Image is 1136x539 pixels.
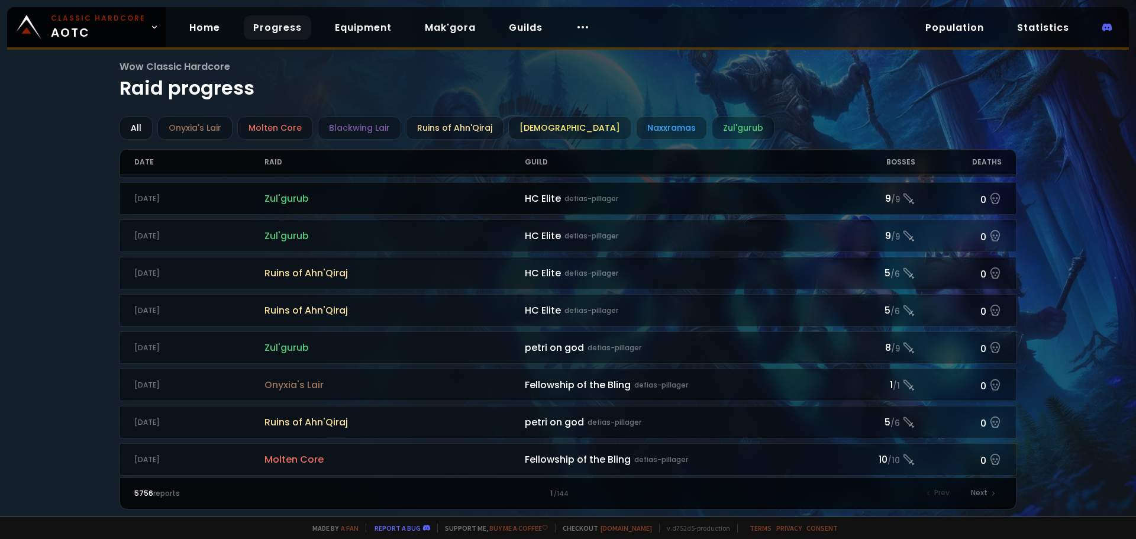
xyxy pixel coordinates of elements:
small: / 9 [891,343,900,355]
a: Statistics [1008,15,1079,40]
small: defias-pillager [564,193,618,204]
a: [DATE]Ruins of Ahn'QirajHC Elitedefias-pillager5/60 [120,294,1017,327]
div: Molten Core [237,117,313,140]
div: [DEMOGRAPHIC_DATA] [508,117,631,140]
div: Raid [264,150,525,175]
span: Checkout [555,524,652,532]
div: [DATE] [134,231,264,241]
small: / 144 [554,489,569,499]
div: Onyxia's Lair [157,117,233,140]
a: Report a bug [375,524,421,532]
a: Buy me a coffee [489,524,548,532]
div: [DATE] [134,193,264,204]
div: [DATE] [134,305,264,316]
div: Naxxramas [636,117,707,140]
div: reports [134,488,351,499]
small: / 6 [890,269,900,280]
span: Ruins of Ahn'Qiraj [264,266,525,280]
small: defias-pillager [588,417,641,428]
span: v. d752d5 - production [659,524,730,532]
div: HC Elite [525,191,828,206]
small: defias-pillager [564,231,618,241]
h1: Raid progress [120,59,1017,102]
div: 10 [828,452,915,467]
small: / 9 [891,194,900,206]
div: [DATE] [134,343,264,353]
div: Fellowship of the Bling [525,452,828,467]
span: Ruins of Ahn'Qiraj [264,415,525,430]
div: All [120,117,153,140]
small: defias-pillager [564,305,618,316]
a: [DATE]Onyxia's LairFellowship of the Blingdefias-pillager1/10 [120,369,1017,401]
div: [DATE] [134,380,264,390]
small: / 1 [893,380,900,392]
div: Prev [920,485,957,502]
span: Wow Classic Hardcore [120,59,1017,74]
span: Ruins of Ahn'Qiraj [264,303,525,318]
a: [DOMAIN_NAME] [601,524,652,532]
small: / 6 [890,306,900,318]
a: Privacy [776,524,802,532]
small: defias-pillager [634,454,688,465]
span: Onyxia's Lair [264,377,525,392]
div: Next [964,485,1002,502]
span: Molten Core [264,452,525,467]
span: Made by [305,524,359,532]
small: / 6 [890,418,900,430]
small: / 9 [891,231,900,243]
small: defias-pillager [564,268,618,279]
a: Equipment [325,15,401,40]
div: [DATE] [134,417,264,428]
a: Progress [244,15,311,40]
div: [DATE] [134,454,264,465]
span: Zul'gurub [264,340,525,355]
div: 9 [828,228,915,243]
span: Support me, [437,524,548,532]
span: Zul'gurub [264,191,525,206]
div: 0 [915,339,1002,356]
a: Terms [750,524,772,532]
div: Date [134,150,264,175]
div: 8 [828,340,915,355]
a: [DATE]Ruins of Ahn'QirajHC Elitedefias-pillager5/60 [120,257,1017,289]
a: [DATE]Molten CoreFellowship of the Blingdefias-pillager10/100 [120,443,1017,476]
div: 0 [915,302,1002,319]
div: 5 [828,266,915,280]
div: HC Elite [525,303,828,318]
div: Fellowship of the Bling [525,377,828,392]
div: 1 [351,488,785,499]
span: 5756 [134,488,153,498]
div: HC Elite [525,266,828,280]
span: AOTC [51,13,146,41]
div: Guild [525,150,828,175]
div: 0 [915,190,1002,207]
div: 0 [915,227,1002,244]
a: Consent [806,524,838,532]
a: [DATE]Ruins of Ahn'Qirajpetri on goddefias-pillager5/60 [120,406,1017,438]
div: 5 [828,415,915,430]
div: 5 [828,303,915,318]
div: Ruins of Ahn'Qiraj [406,117,504,140]
a: Home [180,15,230,40]
div: 0 [915,264,1002,282]
div: Deaths [915,150,1002,175]
div: 0 [915,376,1002,393]
div: [DATE] [134,268,264,279]
div: HC Elite [525,228,828,243]
span: Zul'gurub [264,228,525,243]
a: Mak'gora [415,15,485,40]
a: [DATE]Zul'gurubHC Elitedefias-pillager9/90 [120,182,1017,215]
div: petri on god [525,340,828,355]
div: Blackwing Lair [318,117,401,140]
div: 0 [915,414,1002,431]
a: Guilds [499,15,552,40]
small: Classic Hardcore [51,13,146,24]
a: Population [916,15,993,40]
div: petri on god [525,415,828,430]
small: defias-pillager [634,380,688,390]
a: [DATE]Zul'gurubHC Elitedefias-pillager9/90 [120,220,1017,252]
small: defias-pillager [588,343,641,353]
div: 0 [915,451,1002,468]
div: 9 [828,191,915,206]
div: Bosses [828,150,915,175]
